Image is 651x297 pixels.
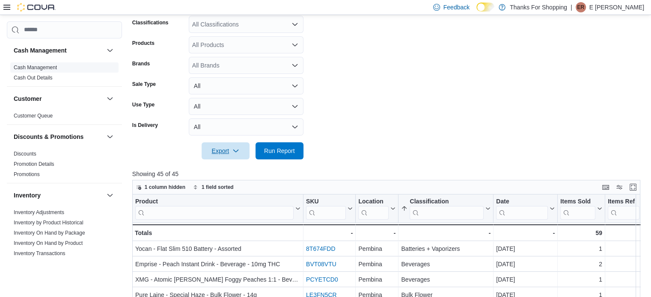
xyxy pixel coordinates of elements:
button: All [189,118,303,135]
div: 0 [608,244,646,254]
div: Date [496,197,548,219]
div: Emprise - Peach Instant Drink - Beverage - 10mg THC [135,259,300,269]
a: Inventory by Product Historical [14,220,83,226]
div: Date [496,197,548,206]
span: ER [577,2,584,12]
div: Pembina [358,244,395,254]
span: Promotions [14,171,40,178]
button: Items Ref [608,197,646,219]
label: Is Delivery [132,122,158,129]
div: 2 [560,259,602,269]
div: - [496,228,555,238]
p: Thanks For Shopping [510,2,567,12]
h3: Discounts & Promotions [14,132,83,141]
a: Discounts [14,151,36,157]
a: Cash Out Details [14,75,53,81]
label: Classifications [132,19,169,26]
div: SKU [306,197,346,206]
div: Location [358,197,389,219]
h3: Cash Management [14,46,67,55]
div: 1 [560,274,602,285]
a: Inventory Transactions [14,250,65,256]
button: Open list of options [291,62,298,69]
div: [DATE] [496,274,555,285]
div: Batteries + Vaporizers [401,244,490,254]
div: 0 [608,259,646,269]
button: SKU [306,197,353,219]
a: Promotions [14,171,40,177]
div: Discounts & Promotions [7,149,122,183]
button: Location [358,197,395,219]
a: Inventory On Hand by Product [14,240,83,246]
span: Inventory On Hand by Package [14,229,85,236]
span: Inventory Transactions [14,250,65,257]
button: Enter fullscreen [628,182,638,192]
div: -1 [608,228,646,238]
a: Inventory Adjustments [14,209,64,215]
div: Cash Management [7,62,122,86]
p: Showing 45 of 45 [132,170,645,178]
button: All [189,98,303,115]
div: Classification [410,197,484,219]
button: Product [135,197,300,219]
a: Customer Queue [14,113,53,119]
a: Cash Management [14,65,57,71]
button: 1 column hidden [133,182,189,192]
h3: Customer [14,94,42,103]
span: Package Details [14,260,51,267]
span: Inventory Adjustments [14,209,64,216]
div: Items Ref [608,197,639,219]
div: - [306,228,353,238]
div: Items Sold [560,197,595,206]
div: [DATE] [496,259,555,269]
button: Inventory [14,191,103,200]
span: Feedback [443,3,470,12]
div: 59 [560,228,602,238]
div: [DATE] [496,244,555,254]
button: Discounts & Promotions [105,132,115,142]
a: 8T674FDD [306,245,335,252]
button: Display options [614,182,624,192]
div: 0 [608,274,646,285]
a: Promotion Details [14,161,54,167]
label: Products [132,40,155,47]
div: Items Ref [608,197,639,206]
div: Classification [410,197,484,206]
div: SKU URL [306,197,346,219]
div: Location [358,197,389,206]
span: Run Report [264,147,295,155]
label: Brands [132,60,150,67]
span: Inventory On Hand by Product [14,240,83,247]
div: Pembina [358,274,395,285]
div: Product [135,197,294,219]
p: | [571,2,572,12]
label: Use Type [132,101,155,108]
div: Totals [135,228,300,238]
span: Discounts [14,150,36,157]
span: 1 column hidden [145,184,185,191]
button: Inventory [105,190,115,200]
button: All [189,77,303,94]
button: Classification [401,197,490,219]
button: Customer [14,94,103,103]
a: Inventory On Hand by Package [14,230,85,236]
div: Yocan - Flat Slim 510 Battery - Assorted [135,244,300,254]
button: Cash Management [14,46,103,55]
button: Items Sold [560,197,602,219]
span: Promotion Details [14,161,54,168]
div: Pembina [358,259,395,269]
button: 1 field sorted [190,182,237,192]
button: Discounts & Promotions [14,132,103,141]
span: Export [207,142,244,159]
div: - [401,228,490,238]
div: Customer [7,111,122,124]
div: XMG - Atomic [PERSON_NAME] Foggy Peaches 1:1 - Beverage - 10mg [135,274,300,285]
div: - [358,228,395,238]
button: Run Report [256,142,303,159]
button: Keyboard shortcuts [600,182,611,192]
div: Product [135,197,294,206]
button: Open list of options [291,21,298,28]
